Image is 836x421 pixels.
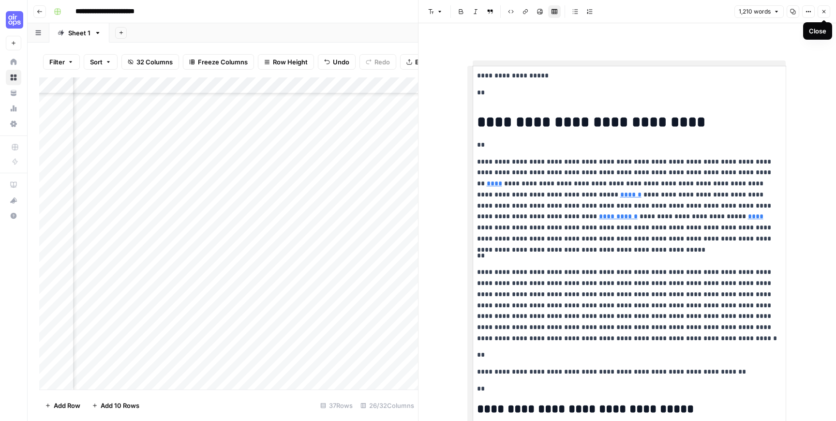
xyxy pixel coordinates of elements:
[333,57,349,67] span: Undo
[6,177,21,193] a: AirOps Academy
[6,208,21,224] button: Help + Support
[6,85,21,101] a: Your Data
[6,193,21,208] button: What's new?
[101,401,139,410] span: Add 10 Rows
[84,54,118,70] button: Sort
[374,57,390,67] span: Redo
[739,7,771,16] span: 1,210 words
[6,54,21,70] a: Home
[273,57,308,67] span: Row Height
[86,398,145,413] button: Add 10 Rows
[49,57,65,67] span: Filter
[49,23,109,43] a: Sheet 1
[6,116,21,132] a: Settings
[400,54,456,70] button: Export CSV
[136,57,173,67] span: 32 Columns
[318,54,356,70] button: Undo
[359,54,396,70] button: Redo
[121,54,179,70] button: 32 Columns
[316,398,357,413] div: 37 Rows
[809,26,826,36] div: Close
[68,28,90,38] div: Sheet 1
[54,401,80,410] span: Add Row
[43,54,80,70] button: Filter
[258,54,314,70] button: Row Height
[734,5,784,18] button: 1,210 words
[6,70,21,85] a: Browse
[39,398,86,413] button: Add Row
[6,11,23,29] img: Cohort 4 Logo
[6,8,21,32] button: Workspace: Cohort 4
[6,101,21,116] a: Usage
[183,54,254,70] button: Freeze Columns
[357,398,418,413] div: 26/32 Columns
[90,57,103,67] span: Sort
[198,57,248,67] span: Freeze Columns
